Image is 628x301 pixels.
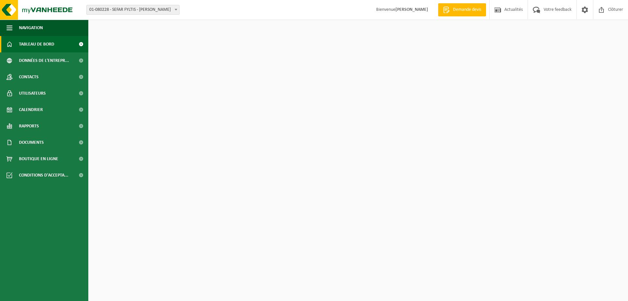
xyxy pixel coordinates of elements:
[19,151,58,167] span: Boutique en ligne
[19,85,46,102] span: Utilisateurs
[19,134,44,151] span: Documents
[438,3,486,16] a: Demande devis
[19,167,68,183] span: Conditions d'accepta...
[19,69,39,85] span: Contacts
[87,5,179,14] span: 01-080228 - SEFAR FYLTIS - BILLY BERCLAU
[19,118,39,134] span: Rapports
[86,5,180,15] span: 01-080228 - SEFAR FYLTIS - BILLY BERCLAU
[451,7,483,13] span: Demande devis
[19,20,43,36] span: Navigation
[19,52,69,69] span: Données de l'entrepr...
[19,36,54,52] span: Tableau de bord
[395,7,428,12] strong: [PERSON_NAME]
[19,102,43,118] span: Calendrier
